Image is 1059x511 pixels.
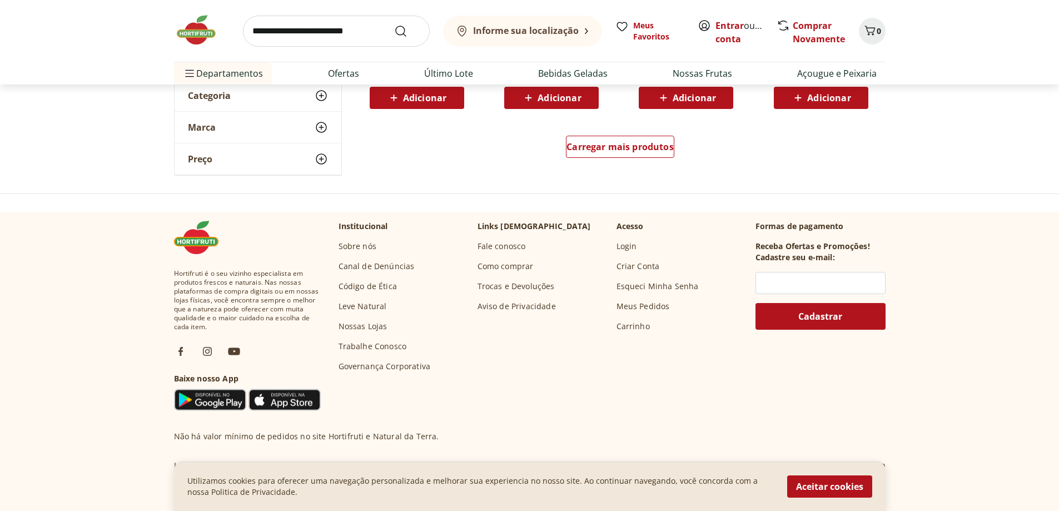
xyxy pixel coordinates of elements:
[339,341,407,352] a: Trabalhe Conosco
[174,460,886,493] p: Informações importantes: os itens pesáveis possuem peso médio em suas descrições, pois podem sofr...
[755,252,835,263] h3: Cadastre seu e-mail:
[616,321,650,332] a: Carrinho
[174,431,439,442] p: Não há valor mínimo de pedidos no site Hortifruti e Natural da Terra.
[616,221,644,232] p: Acesso
[443,16,602,47] button: Informe sua localização
[175,112,341,143] button: Marca
[859,18,886,44] button: Carrinho
[616,241,637,252] a: Login
[774,87,868,109] button: Adicionar
[174,269,321,331] span: Hortifruti é o seu vizinho especialista em produtos frescos e naturais. Nas nossas plataformas de...
[673,67,732,80] a: Nossas Frutas
[755,241,870,252] h3: Receba Ofertas e Promoções!
[755,303,886,330] button: Cadastrar
[877,26,881,36] span: 0
[175,143,341,175] button: Preço
[339,261,415,272] a: Canal de Denúncias
[188,153,212,165] span: Preço
[566,136,674,162] a: Carregar mais produtos
[478,281,555,292] a: Trocas e Devoluções
[793,19,845,45] a: Comprar Novamente
[188,90,231,101] span: Categoria
[538,67,608,80] a: Bebidas Geladas
[478,261,534,272] a: Como comprar
[715,19,777,45] a: Criar conta
[339,281,397,292] a: Código de Ética
[616,281,699,292] a: Esqueci Minha Senha
[715,19,744,32] a: Entrar
[248,389,321,411] img: App Store Icon
[478,221,591,232] p: Links [DEMOGRAPHIC_DATA]
[339,301,387,312] a: Leve Natural
[478,241,526,252] a: Fale conosco
[174,345,187,358] img: fb
[755,221,886,232] p: Formas de pagamento
[174,13,230,47] img: Hortifruti
[183,60,263,87] span: Departamentos
[394,24,421,38] button: Submit Search
[639,87,733,109] button: Adicionar
[183,60,196,87] button: Menu
[174,221,230,254] img: Hortifruti
[339,321,387,332] a: Nossas Lojas
[243,16,430,47] input: search
[187,475,774,498] p: Utilizamos cookies para oferecer uma navegação personalizada e melhorar sua experiencia no nosso ...
[715,19,765,46] span: ou
[538,93,581,102] span: Adicionar
[798,312,842,321] span: Cadastrar
[370,87,464,109] button: Adicionar
[227,345,241,358] img: ytb
[807,93,851,102] span: Adicionar
[616,261,660,272] a: Criar Conta
[504,87,599,109] button: Adicionar
[478,301,556,312] a: Aviso de Privacidade
[566,142,674,151] span: Carregar mais produtos
[328,67,359,80] a: Ofertas
[174,373,321,384] h3: Baixe nosso App
[797,67,877,80] a: Açougue e Peixaria
[174,389,246,411] img: Google Play Icon
[188,122,216,133] span: Marca
[615,20,684,42] a: Meus Favoritos
[339,241,376,252] a: Sobre nós
[201,345,214,358] img: ig
[616,301,670,312] a: Meus Pedidos
[403,93,446,102] span: Adicionar
[175,80,341,111] button: Categoria
[424,67,473,80] a: Último Lote
[339,361,431,372] a: Governança Corporativa
[339,221,388,232] p: Institucional
[473,24,579,37] b: Informe sua localização
[787,475,872,498] button: Aceitar cookies
[673,93,716,102] span: Adicionar
[633,20,684,42] span: Meus Favoritos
